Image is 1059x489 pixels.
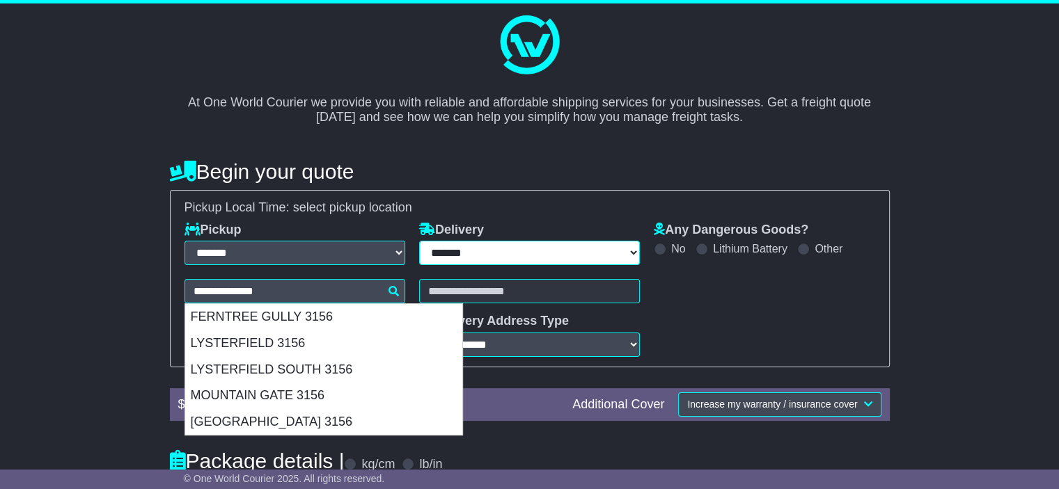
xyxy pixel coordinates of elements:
h4: Begin your quote [170,160,890,183]
label: Delivery Address Type [419,314,569,329]
span: © One World Courier 2025. All rights reserved. [184,473,385,484]
label: Delivery [419,223,484,238]
div: [GEOGRAPHIC_DATA] 3156 [185,409,462,435]
label: Other [815,242,842,255]
div: Additional Cover [565,397,671,412]
div: MOUNTAIN GATE 3156 [185,383,462,409]
img: One World Courier Logo - great freight rates [494,10,564,80]
span: select pickup location [293,200,412,214]
label: kg/cm [361,457,395,472]
p: At One World Courier we provide you with reliable and affordable shipping services for your busin... [184,80,876,125]
div: LYSTERFIELD SOUTH 3156 [185,357,462,383]
div: Pickup Local Time: [178,200,882,216]
h4: Package details | [170,449,345,472]
label: Any Dangerous Goods? [654,223,808,238]
label: lb/in [419,457,442,472]
div: FERNTREE GULLY 3156 [185,304,462,330]
div: LYSTERFIELD 3156 [185,330,462,357]
label: Pickup [185,223,242,238]
label: Lithium Battery [713,242,787,255]
span: Increase my warranty / insurance cover [687,399,857,410]
button: Increase my warranty / insurance cover [678,392,881,417]
div: $ FreightSafe warranty included [171,397,566,412]
label: No [671,242,685,255]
